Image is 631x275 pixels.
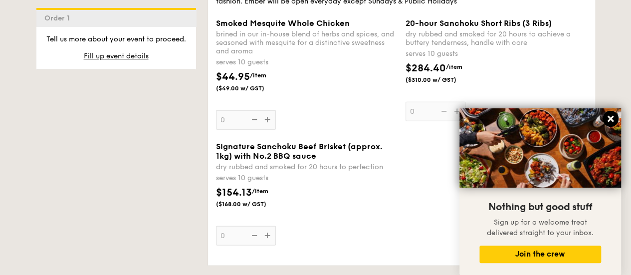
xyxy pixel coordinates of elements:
[406,62,446,74] span: $284.40
[84,52,149,60] span: Fill up event details
[446,63,462,70] span: /item
[44,34,188,44] p: Tell us more about your event to proceed.
[252,188,268,195] span: /item
[603,111,619,127] button: Close
[459,108,621,188] img: DSC07876-Edit02-Large.jpeg
[406,49,587,59] div: serves 10 guests
[406,30,587,47] div: dry rubbed and smoked for 20 hours to achieve a buttery tenderness, handle with care
[216,71,250,83] span: $44.95
[479,246,601,263] button: Join the crew
[216,18,350,28] span: Smoked Mesquite Whole Chicken
[487,218,594,237] span: Sign up for a welcome treat delivered straight to your inbox.
[406,76,473,84] span: ($310.00 w/ GST)
[250,72,266,79] span: /item
[216,200,284,208] span: ($168.00 w/ GST)
[216,30,398,55] div: brined in our in-house blend of herbs and spices, and seasoned with mesquite for a distinctive sw...
[216,187,252,199] span: $154.13
[216,84,284,92] span: ($49.00 w/ GST)
[406,18,552,28] span: 20-hour Sanchoku Short Ribs (3 Ribs)
[216,173,398,183] div: serves 10 guests
[216,163,398,171] div: dry rubbed and smoked for 20 hours to perfection
[488,201,592,213] span: Nothing but good stuff
[216,142,383,161] span: Signature Sanchoku Beef Brisket (approx. 1kg) with No.2 BBQ sauce
[44,14,74,22] span: Order 1
[216,57,398,67] div: serves 10 guests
